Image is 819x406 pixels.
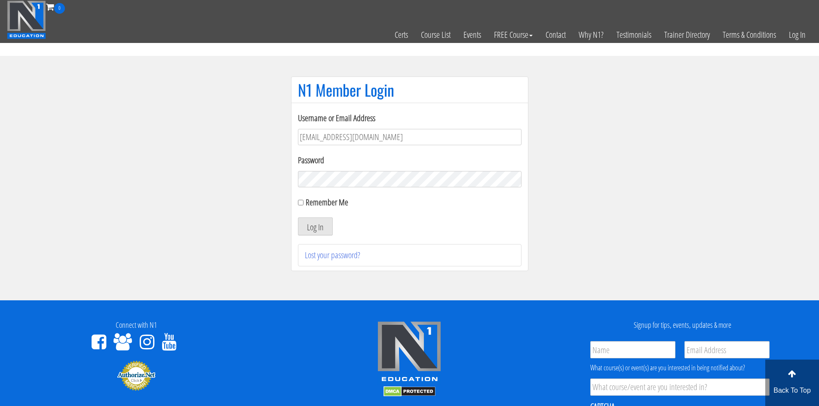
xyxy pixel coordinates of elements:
button: Log In [298,217,333,235]
a: Log In [782,14,812,56]
img: Authorize.Net Merchant - Click to Verify [117,360,156,391]
h4: Connect with N1 [6,321,267,330]
a: Trainer Directory [658,14,716,56]
a: Course List [414,14,457,56]
label: Username or Email Address [298,112,521,125]
span: 0 [54,3,65,14]
h4: Signup for tips, events, updates & more [552,321,813,330]
img: n1-education [7,0,46,39]
input: What course/event are you interested in? [590,379,770,396]
label: Remember Me [306,196,348,208]
img: DMCA.com Protection Status [383,386,436,397]
label: Password [298,154,521,167]
h1: N1 Member Login [298,81,521,98]
div: What course(s) or event(s) are you interested in being notified about? [590,363,770,373]
a: Contact [539,14,572,56]
input: Email Address [684,341,770,358]
a: 0 [46,1,65,12]
input: Name [590,341,675,358]
p: Back To Top [765,385,819,396]
a: Terms & Conditions [716,14,782,56]
a: FREE Course [488,14,539,56]
a: Why N1? [572,14,610,56]
a: Events [457,14,488,56]
a: Lost your password? [305,249,360,261]
img: n1-edu-logo [377,321,442,385]
a: Testimonials [610,14,658,56]
a: Certs [388,14,414,56]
